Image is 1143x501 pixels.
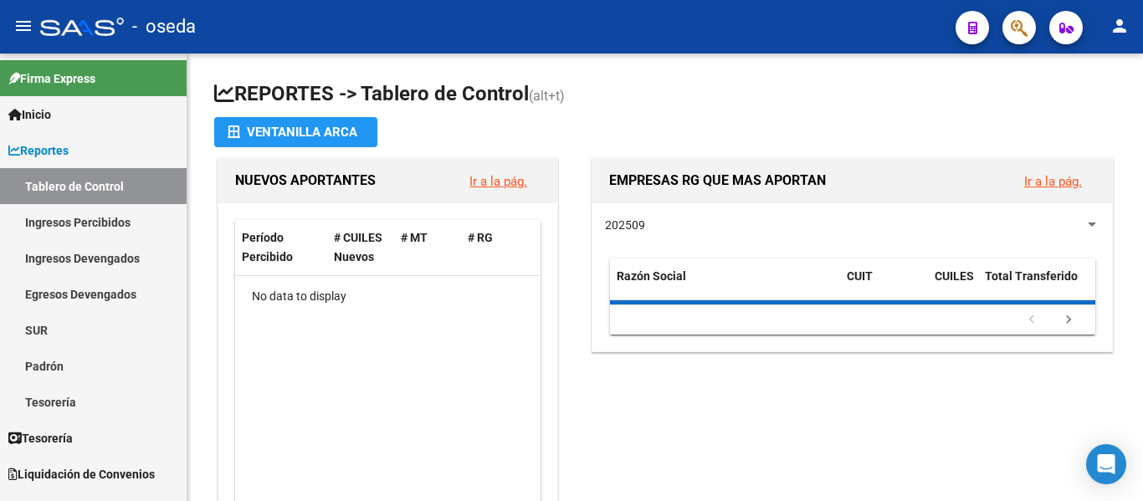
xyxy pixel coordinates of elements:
[985,269,1078,283] span: Total Transferido
[242,231,293,263] span: Período Percibido
[978,258,1095,314] datatable-header-cell: Total Transferido
[8,465,155,483] span: Liquidación de Convenios
[529,88,565,104] span: (alt+t)
[617,269,686,283] span: Razón Social
[1016,311,1048,330] a: go to previous page
[327,220,394,275] datatable-header-cell: # CUILES Nuevos
[1053,311,1084,330] a: go to next page
[928,258,978,314] datatable-header-cell: CUILES
[334,231,382,263] span: # CUILES Nuevos
[610,258,840,314] datatable-header-cell: Razón Social
[401,231,428,244] span: # MT
[235,276,540,318] div: No data to display
[605,218,645,232] span: 202509
[8,105,51,124] span: Inicio
[469,174,527,189] a: Ir a la pág.
[214,80,1116,110] h1: REPORTES -> Tablero de Control
[394,220,461,275] datatable-header-cell: # MT
[132,8,196,45] span: - oseda
[1024,174,1082,189] a: Ir a la pág.
[13,16,33,36] mat-icon: menu
[456,166,541,197] button: Ir a la pág.
[8,69,95,88] span: Firma Express
[847,269,873,283] span: CUIT
[840,258,928,314] datatable-header-cell: CUIT
[235,172,376,188] span: NUEVOS APORTANTES
[1011,166,1095,197] button: Ir a la pág.
[1086,444,1126,484] div: Open Intercom Messenger
[1110,16,1130,36] mat-icon: person
[235,220,327,275] datatable-header-cell: Período Percibido
[468,231,493,244] span: # RG
[214,117,377,147] button: Ventanilla ARCA
[935,269,974,283] span: CUILES
[8,141,69,160] span: Reportes
[609,172,826,188] span: EMPRESAS RG QUE MAS APORTAN
[461,220,528,275] datatable-header-cell: # RG
[228,117,364,147] div: Ventanilla ARCA
[8,429,73,447] span: Tesorería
